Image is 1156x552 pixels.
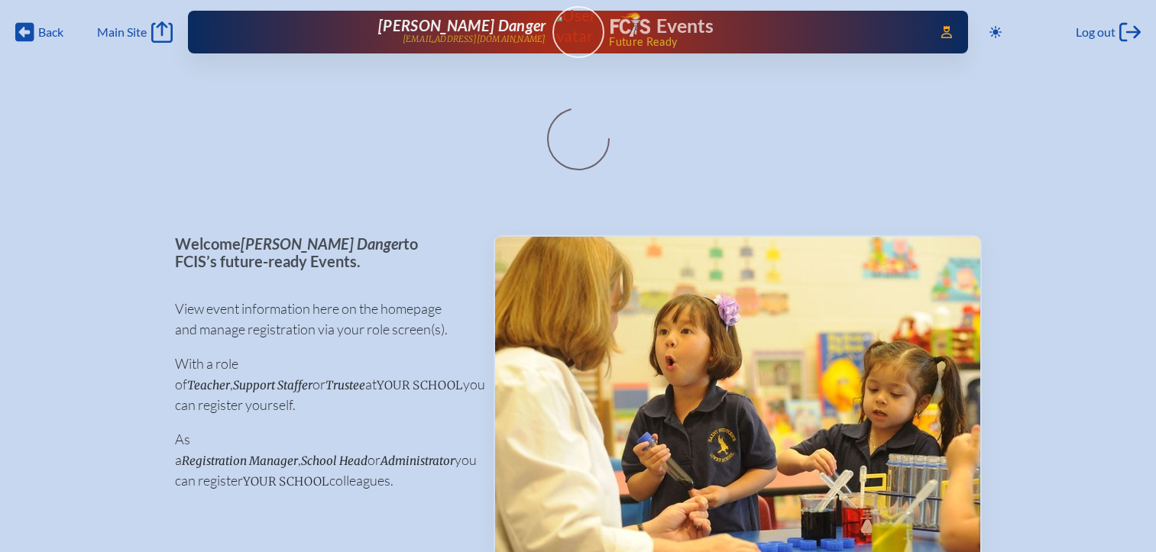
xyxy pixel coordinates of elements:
span: your school [377,378,463,392]
p: As a , or you can register colleagues. [175,429,469,491]
p: With a role of , or at you can register yourself. [175,353,469,415]
span: Main Site [97,24,147,40]
span: School Head [301,454,368,468]
span: Administrator [380,454,455,468]
p: Welcome to FCIS’s future-ready Events. [175,235,469,270]
div: FCIS Events — Future ready [610,12,920,47]
p: View event information here on the homepage and manage registration via your role screen(s). [175,299,469,340]
span: your school [243,474,329,489]
span: Trustee [325,378,365,392]
img: User Avatar [546,5,610,46]
a: [PERSON_NAME] Danger[EMAIL_ADDRESS][DOMAIN_NAME] [237,17,546,47]
span: Teacher [187,378,230,392]
span: Future Ready [609,37,919,47]
span: [PERSON_NAME] Danger [241,234,403,253]
p: [EMAIL_ADDRESS][DOMAIN_NAME] [403,34,546,44]
span: Log out [1076,24,1116,40]
span: Back [38,24,63,40]
span: [PERSON_NAME] Danger [378,16,546,34]
a: User Avatar [552,6,604,58]
span: Registration Manager [182,454,298,468]
a: Main Site [97,21,172,43]
span: Support Staffer [233,378,312,392]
